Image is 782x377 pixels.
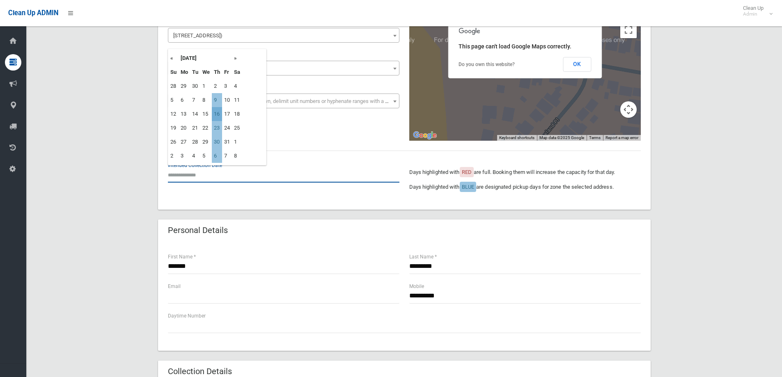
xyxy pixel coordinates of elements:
[459,43,571,50] span: This page can't load Google Maps correctly.
[200,65,212,79] th: We
[232,121,242,135] td: 25
[179,121,190,135] td: 20
[168,149,179,163] td: 2
[200,93,212,107] td: 8
[190,107,200,121] td: 14
[170,30,397,41] span: Curzon Road (PADSTOW HEIGHTS 2211)
[158,222,238,238] header: Personal Details
[212,79,222,93] td: 2
[462,169,472,175] span: RED
[168,121,179,135] td: 19
[168,93,179,107] td: 5
[179,79,190,93] td: 29
[179,65,190,79] th: Mo
[200,79,212,93] td: 1
[8,9,58,17] span: Clean Up ADMIN
[200,135,212,149] td: 29
[462,184,474,190] span: BLUE
[409,167,641,177] p: Days highlighted with are full. Booking them will increase the capacity for that day.
[168,135,179,149] td: 26
[179,51,232,65] th: [DATE]
[411,130,438,141] img: Google
[212,149,222,163] td: 6
[739,5,772,17] span: Clean Up
[222,107,232,121] td: 17
[499,135,534,141] button: Keyboard shortcuts
[232,93,242,107] td: 11
[179,93,190,107] td: 6
[170,63,397,74] span: 15
[222,65,232,79] th: Fr
[168,107,179,121] td: 12
[411,130,438,141] a: Open this area in Google Maps (opens a new window)
[179,107,190,121] td: 13
[179,149,190,163] td: 3
[212,65,222,79] th: Th
[179,135,190,149] td: 27
[539,135,584,140] span: Map data ©2025 Google
[222,79,232,93] td: 3
[168,51,179,65] th: «
[232,135,242,149] td: 1
[200,107,212,121] td: 15
[222,93,232,107] td: 10
[232,149,242,163] td: 8
[212,107,222,121] td: 16
[173,98,403,104] span: Select the unit number from the dropdown, delimit unit numbers or hyphenate ranges with a comma
[232,65,242,79] th: Sa
[190,79,200,93] td: 30
[232,107,242,121] td: 18
[168,61,399,75] span: 15
[232,79,242,93] td: 4
[620,22,637,38] button: Toggle fullscreen view
[743,11,764,17] small: Admin
[200,121,212,135] td: 22
[190,135,200,149] td: 28
[222,149,232,163] td: 7
[605,135,638,140] a: Report a map error
[190,65,200,79] th: Tu
[212,135,222,149] td: 30
[200,149,212,163] td: 5
[168,65,179,79] th: Su
[459,62,515,67] a: Do you own this website?
[620,101,637,118] button: Map camera controls
[222,121,232,135] td: 24
[168,28,399,43] span: Curzon Road (PADSTOW HEIGHTS 2211)
[232,51,242,65] th: »
[190,121,200,135] td: 21
[222,135,232,149] td: 31
[589,135,601,140] a: Terms (opens in new tab)
[409,182,641,192] p: Days highlighted with are designated pickup days for zone the selected address.
[190,93,200,107] td: 7
[212,121,222,135] td: 23
[212,93,222,107] td: 9
[563,57,591,72] button: OK
[168,79,179,93] td: 28
[190,149,200,163] td: 4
